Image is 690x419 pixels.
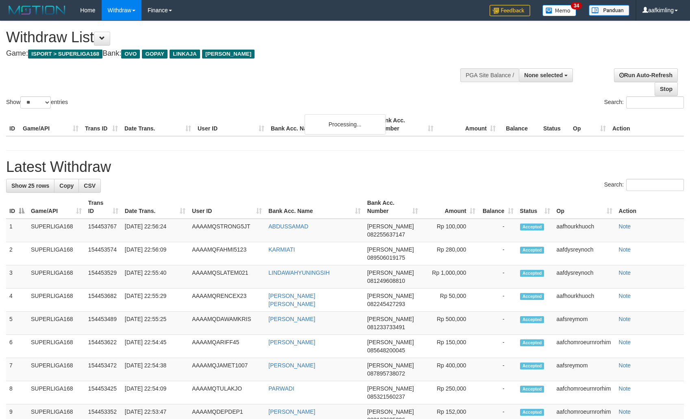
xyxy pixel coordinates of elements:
span: [PERSON_NAME] [367,223,414,230]
span: [PERSON_NAME] [367,316,414,322]
td: Rp 150,000 [421,335,479,358]
td: SUPERLIGA168 [28,335,85,358]
td: AAAAMQSTRONG5JT [189,219,265,242]
label: Search: [604,179,684,191]
td: AAAAMQRENCEX23 [189,289,265,312]
label: Show entries [6,96,68,109]
span: Accepted [520,363,544,369]
td: - [479,242,517,265]
td: 154453489 [85,312,122,335]
td: Rp 400,000 [421,358,479,381]
th: Amount [437,113,499,136]
td: AAAAMQJAMET1007 [189,358,265,381]
a: Note [619,223,631,230]
td: aafsreymom [553,358,616,381]
span: GOPAY [142,50,168,59]
th: Date Trans.: activate to sort column ascending [122,195,189,219]
a: CSV [78,179,101,193]
span: Copy 089506019175 to clipboard [367,254,405,261]
span: 34 [571,2,582,9]
a: Note [619,339,631,345]
td: [DATE] 22:54:45 [122,335,189,358]
h1: Latest Withdraw [6,159,684,175]
span: [PERSON_NAME] [202,50,255,59]
span: Copy 085648200045 to clipboard [367,347,405,354]
div: PGA Site Balance / [460,68,519,82]
span: [PERSON_NAME] [367,408,414,415]
a: PARWADI [268,385,294,392]
a: Run Auto-Refresh [614,68,678,82]
div: Processing... [305,114,386,135]
th: Trans ID: activate to sort column ascending [85,195,122,219]
td: AAAAMQFAHMI5123 [189,242,265,265]
td: SUPERLIGA168 [28,312,85,335]
td: SUPERLIGA168 [28,242,85,265]
span: Accepted [520,339,544,346]
td: Rp 50,000 [421,289,479,312]
td: - [479,265,517,289]
th: Balance [499,113,540,136]
td: 1 [6,219,28,242]
td: [DATE] 22:54:38 [122,358,189,381]
td: Rp 250,000 [421,381,479,404]
td: 154453425 [85,381,122,404]
a: Note [619,246,631,253]
th: Trans ID [82,113,121,136]
a: LINDAWAHYUNINGSIH [268,269,330,276]
td: AAAAMQDAWAMKRIS [189,312,265,335]
a: Note [619,385,631,392]
th: Action [609,113,684,136]
td: Rp 1,000,000 [421,265,479,289]
th: Status [540,113,570,136]
th: ID [6,113,20,136]
span: [PERSON_NAME] [367,339,414,345]
td: - [479,219,517,242]
span: [PERSON_NAME] [367,362,414,369]
td: Rp 500,000 [421,312,479,335]
td: - [479,381,517,404]
a: [PERSON_NAME] [268,339,315,345]
td: [DATE] 22:54:09 [122,381,189,404]
th: Status: activate to sort column ascending [517,195,553,219]
a: Note [619,362,631,369]
td: - [479,335,517,358]
span: Accepted [520,247,544,254]
td: 154453767 [85,219,122,242]
span: Accepted [520,293,544,300]
a: Stop [655,82,678,96]
a: [PERSON_NAME] [268,362,315,369]
td: [DATE] 22:55:40 [122,265,189,289]
span: Copy [59,182,74,189]
td: aafhourkhuoch [553,219,616,242]
span: Accepted [520,409,544,416]
span: Copy 081233733491 to clipboard [367,324,405,330]
th: Action [616,195,684,219]
th: User ID: activate to sort column ascending [189,195,265,219]
td: 154453574 [85,242,122,265]
span: Copy 082245427293 to clipboard [367,301,405,307]
input: Search: [626,96,684,109]
select: Showentries [20,96,51,109]
td: SUPERLIGA168 [28,265,85,289]
td: - [479,358,517,381]
span: Accepted [520,270,544,277]
img: Feedback.jpg [490,5,530,16]
a: Note [619,293,631,299]
a: ABDUSSAMAD [268,223,308,230]
td: [DATE] 22:56:09 [122,242,189,265]
td: 7 [6,358,28,381]
span: Copy 087895738072 to clipboard [367,370,405,377]
td: - [479,312,517,335]
th: ID: activate to sort column descending [6,195,28,219]
th: Bank Acc. Name [268,113,374,136]
h4: Game: Bank: [6,50,452,58]
td: AAAAMQTULAKJO [189,381,265,404]
label: Search: [604,96,684,109]
th: Op [570,113,609,136]
td: 5 [6,312,28,335]
td: aafsreymom [553,312,616,335]
span: Copy 082255637147 to clipboard [367,231,405,238]
a: [PERSON_NAME] [PERSON_NAME] [268,293,315,307]
a: Note [619,408,631,415]
td: aafdysreynoch [553,265,616,289]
